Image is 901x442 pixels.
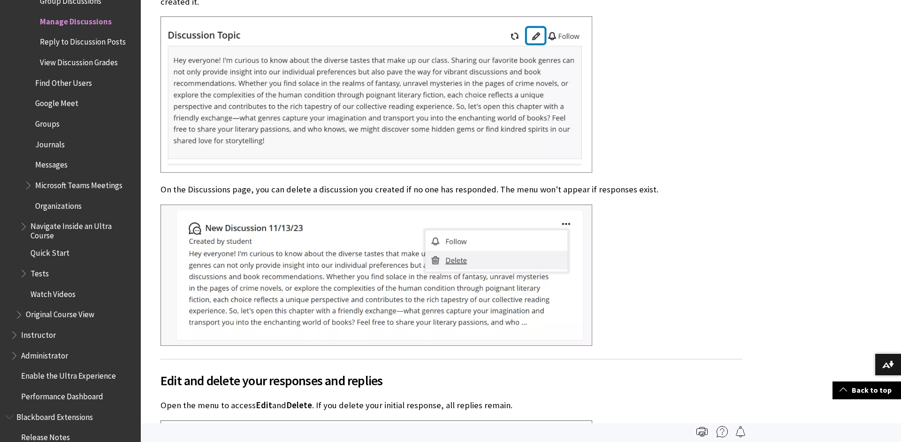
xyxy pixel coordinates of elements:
span: Original Course View [26,307,94,320]
span: Watch Videos [31,286,76,299]
span: Instructor [21,327,56,340]
span: Microsoft Teams Meetings [35,177,122,190]
span: Google Meet [35,96,78,108]
img: A discussion post, with the Edit button highlighted above the post text [160,16,592,173]
img: More help [717,426,728,437]
p: Open the menu to access and . If you delete your initial response, all replies remain. [160,399,742,412]
img: Discussion topic, with the menu open to delete a discussion [160,205,592,345]
span: Delete [286,400,312,411]
span: Edit [256,400,272,411]
span: Quick Start [31,245,69,258]
span: Groups [35,116,60,129]
span: Messages [35,157,68,170]
span: Blackboard Extensions [16,409,93,422]
span: Reply to Discussion Posts [40,34,126,47]
span: Tests [31,266,49,278]
span: Administrator [21,348,68,360]
img: Follow this page [735,426,746,437]
span: Edit and delete your responses and replies [160,371,742,390]
span: Manage Discussions [40,14,112,26]
span: Enable the Ultra Experience [21,368,116,381]
span: Journals [35,137,65,149]
span: Navigate Inside an Ultra Course [31,219,134,241]
span: Find Other Users [35,75,92,88]
a: Back to top [832,381,901,399]
span: Organizations [35,198,82,211]
span: Performance Dashboard [21,389,103,401]
img: Print [696,426,708,437]
p: On the Discussions page, you can delete a discussion you created if no one has responded. The men... [160,183,742,196]
span: View Discussion Grades [40,54,118,67]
